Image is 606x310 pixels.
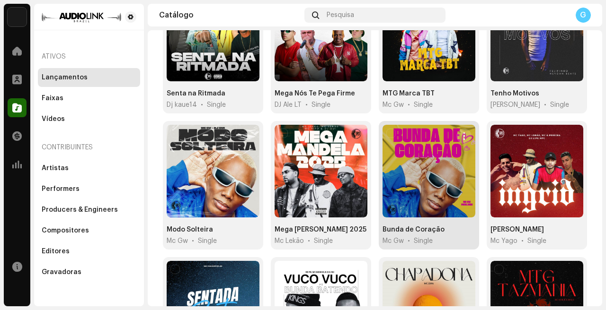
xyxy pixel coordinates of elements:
span: Felipinho [490,100,540,110]
div: Single [527,236,546,246]
re-m-nav-item: Producers & Engineers [38,200,140,219]
span: • [201,100,203,110]
span: Mc Lekão [275,236,304,246]
div: Artistas [42,164,69,172]
div: Bunda de Coração [383,225,445,234]
div: MTG Marca TBT [383,89,435,98]
div: Producers & Engineers [42,206,118,214]
span: Mc Gw [383,236,404,246]
div: Lançamentos [42,74,88,81]
re-m-nav-item: Faixas [38,89,140,108]
div: Gravadoras [42,268,81,276]
re-m-nav-item: Compositores [38,221,140,240]
span: DJ Ale LT [275,100,302,110]
re-m-nav-item: Performers [38,180,140,198]
img: 730b9dfe-18b5-4111-b483-f30b0c182d82 [8,8,27,26]
re-m-nav-item: Editores [38,242,140,261]
span: • [408,100,410,110]
re-m-nav-item: Artistas [38,159,140,178]
span: Mc Gw [167,236,188,246]
re-m-nav-item: Vídeos [38,110,140,129]
span: • [521,236,524,246]
span: Mc Yago [490,236,517,246]
div: Single [314,236,333,246]
div: Compositores [42,227,89,234]
span: • [308,236,310,246]
re-a-nav-header: Contribuintes [38,136,140,159]
div: Tenho Motivos [490,89,539,98]
div: Faixas [42,95,63,102]
img: 66658775-0fc6-4e6d-a4eb-175c1c38218d [42,11,121,23]
div: Mega Mandela 2025 [275,225,366,234]
div: Single [550,100,569,110]
span: Mc Gw [383,100,404,110]
span: • [305,100,308,110]
div: Catálogo [159,11,301,19]
span: • [192,236,194,246]
div: Mega Nós Te Pega Firme [275,89,355,98]
re-a-nav-header: Ativos [38,45,140,68]
re-m-nav-item: Lançamentos [38,68,140,87]
div: Single [414,100,433,110]
re-m-nav-item: Gravadoras [38,263,140,282]
span: • [408,236,410,246]
div: Single [198,236,217,246]
div: Senta na Ritmada [167,89,225,98]
div: Single [414,236,433,246]
div: Single [312,100,330,110]
div: G [576,8,591,23]
div: Vídeos [42,115,65,123]
div: Single [207,100,226,110]
div: Editores [42,248,70,255]
div: Ingrid [490,225,544,234]
span: Dj kaue14 [167,100,197,110]
div: Performers [42,185,80,193]
div: Modo Solteira [167,225,213,234]
span: Pesquisa [327,11,354,19]
span: • [544,100,546,110]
